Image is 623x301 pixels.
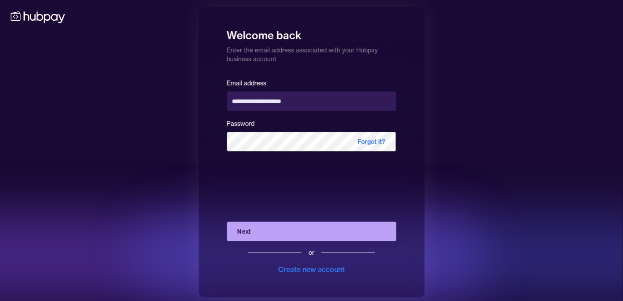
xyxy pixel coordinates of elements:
[347,132,396,151] span: Forgot it?
[227,222,396,241] button: Next
[278,264,345,275] div: Create new account
[309,248,314,257] div: or
[227,23,396,42] h1: Welcome back
[227,42,396,63] p: Enter the email address associated with your Hubpay business account
[227,120,255,128] label: Password
[227,79,267,87] label: Email address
